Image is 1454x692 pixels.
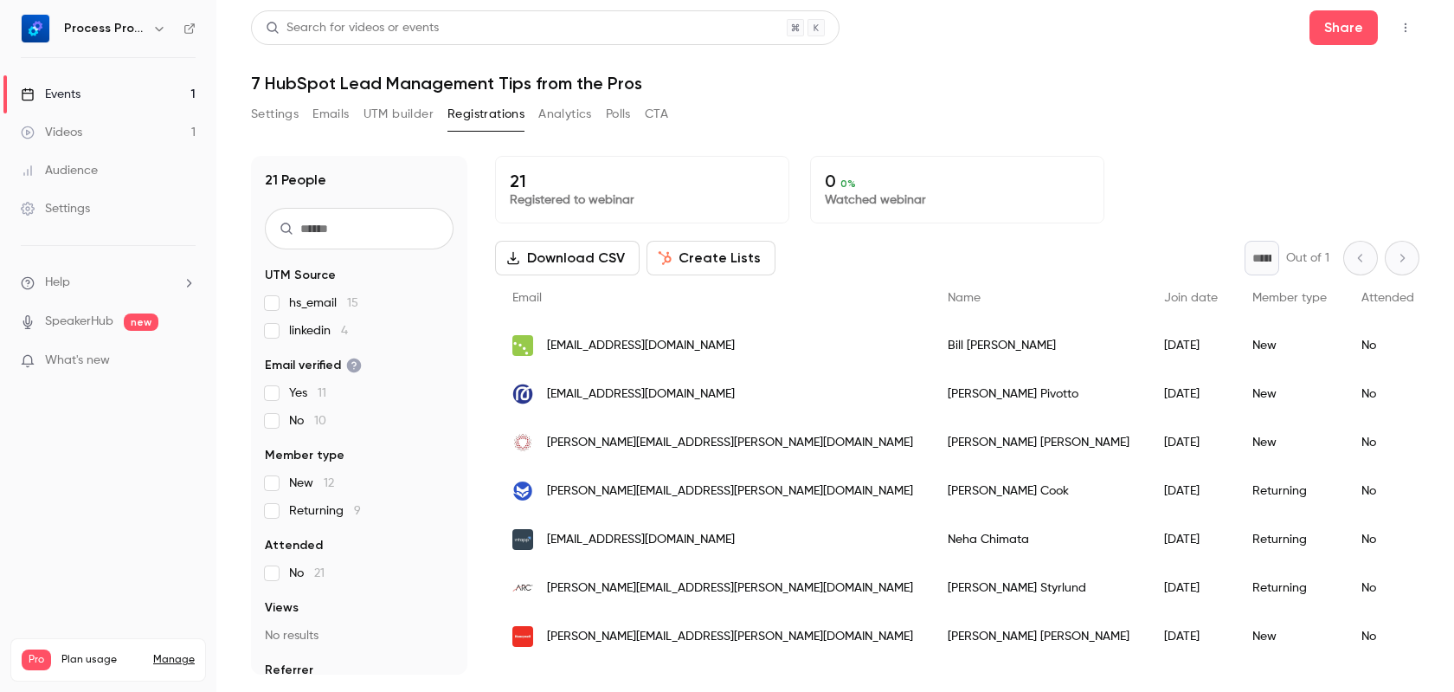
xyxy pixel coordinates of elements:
[1361,292,1414,304] span: Attended
[265,537,323,554] span: Attended
[930,321,1147,370] div: Bill [PERSON_NAME]
[21,124,82,141] div: Videos
[21,86,80,103] div: Events
[840,178,856,190] span: 0 %
[547,337,735,355] span: [EMAIL_ADDRESS][DOMAIN_NAME]
[153,653,195,667] a: Manage
[289,502,361,520] span: Returning
[948,292,981,304] span: Name
[265,627,454,644] p: No results
[21,162,98,179] div: Audience
[265,267,336,284] span: UTM Source
[175,353,196,369] iframe: Noticeable Trigger
[825,171,1090,191] p: 0
[1235,418,1344,467] div: New
[538,100,592,128] button: Analytics
[1344,418,1431,467] div: No
[1235,564,1344,612] div: Returning
[22,15,49,42] img: Process Pro Consulting
[547,482,913,501] span: [PERSON_NAME][EMAIL_ADDRESS][PERSON_NAME][DOMAIN_NAME]
[45,274,70,292] span: Help
[1164,292,1218,304] span: Join date
[45,313,113,331] a: SpeakerHub
[645,100,668,128] button: CTA
[606,100,631,128] button: Polls
[1344,370,1431,418] div: No
[1147,564,1235,612] div: [DATE]
[930,564,1147,612] div: [PERSON_NAME] Styrlund
[265,599,299,617] span: Views
[1147,370,1235,418] div: [DATE]
[547,579,913,598] span: [PERSON_NAME][EMAIL_ADDRESS][PERSON_NAME][DOMAIN_NAME]
[1147,612,1235,661] div: [DATE]
[265,447,344,464] span: Member type
[324,477,334,489] span: 12
[1309,10,1378,45] button: Share
[289,565,325,582] span: No
[265,170,326,191] h1: 21 People
[825,191,1090,209] p: Watched webinar
[1344,515,1431,564] div: No
[512,292,542,304] span: Email
[266,19,439,37] div: Search for videos or events
[512,529,533,550] img: intapp.com
[347,297,358,309] span: 15
[265,662,313,679] span: Referrer
[447,100,524,128] button: Registrations
[1252,292,1327,304] span: Member type
[495,241,640,275] button: Download CSV
[512,432,533,453] img: securestrux.com
[124,314,158,331] span: new
[512,335,533,356] img: convergo.co
[547,628,913,646] span: [PERSON_NAME][EMAIL_ADDRESS][PERSON_NAME][DOMAIN_NAME]
[1147,418,1235,467] div: [DATE]
[251,100,299,128] button: Settings
[1235,612,1344,661] div: New
[318,387,326,399] span: 11
[930,612,1147,661] div: [PERSON_NAME] [PERSON_NAME]
[341,325,348,337] span: 4
[61,653,143,667] span: Plan usage
[265,357,362,374] span: Email verified
[354,505,361,517] span: 9
[930,418,1147,467] div: [PERSON_NAME] [PERSON_NAME]
[547,434,913,452] span: [PERSON_NAME][EMAIL_ADDRESS][PERSON_NAME][DOMAIN_NAME]
[289,385,326,402] span: Yes
[21,200,90,217] div: Settings
[314,415,326,427] span: 10
[547,385,735,404] span: [EMAIL_ADDRESS][DOMAIN_NAME]
[512,626,533,647] img: honeywell.com
[510,171,775,191] p: 21
[64,20,145,37] h6: Process Pro Consulting
[45,352,110,370] span: What's new
[289,294,358,312] span: hs_email
[314,567,325,579] span: 21
[510,191,775,209] p: Registered to webinar
[930,370,1147,418] div: [PERSON_NAME] Pivotto
[547,531,735,549] span: [EMAIL_ADDRESS][DOMAIN_NAME]
[1235,515,1344,564] div: Returning
[363,100,434,128] button: UTM builder
[512,578,533,598] img: e-arc.com
[1147,515,1235,564] div: [DATE]
[1235,370,1344,418] div: New
[1344,467,1431,515] div: No
[1147,321,1235,370] div: [DATE]
[1286,249,1329,267] p: Out of 1
[289,475,334,492] span: New
[22,650,51,670] span: Pro
[1344,564,1431,612] div: No
[930,515,1147,564] div: Neha Chimata
[1147,467,1235,515] div: [DATE]
[512,481,533,501] img: zartico.com
[930,467,1147,515] div: [PERSON_NAME] Cook
[1344,612,1431,661] div: No
[647,241,775,275] button: Create Lists
[1235,321,1344,370] div: New
[21,274,196,292] li: help-dropdown-opener
[1235,467,1344,515] div: Returning
[512,384,533,404] img: madrax.com
[312,100,349,128] button: Emails
[251,73,1419,94] h1: 7 HubSpot Lead Management Tips from the Pros
[289,322,348,340] span: linkedin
